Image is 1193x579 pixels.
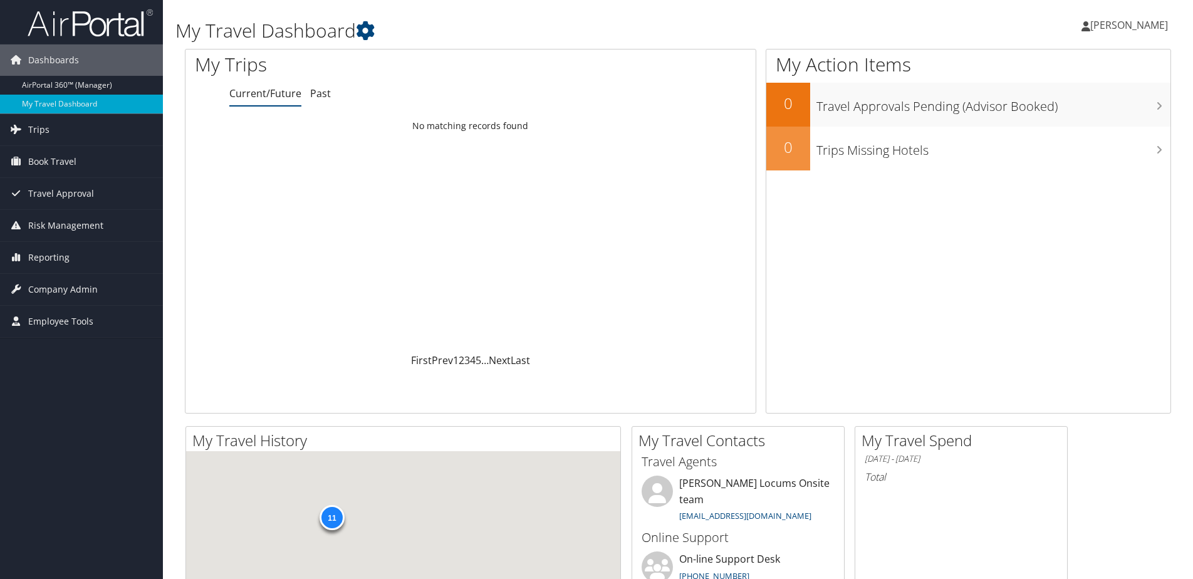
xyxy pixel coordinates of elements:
a: Past [310,86,331,100]
span: Trips [28,114,49,145]
span: Reporting [28,242,70,273]
li: [PERSON_NAME] Locums Onsite team [635,476,841,527]
h3: Trips Missing Hotels [816,135,1170,159]
a: Current/Future [229,86,301,100]
h1: My Action Items [766,51,1170,78]
h2: My Travel Contacts [638,430,844,451]
h3: Travel Agents [642,453,835,471]
span: … [481,353,489,367]
a: Last [511,353,530,367]
td: No matching records found [185,115,756,137]
h3: Travel Approvals Pending (Advisor Booked) [816,91,1170,115]
a: 5 [476,353,481,367]
a: [PERSON_NAME] [1081,6,1180,44]
h2: My Travel History [192,430,620,451]
a: 0Trips Missing Hotels [766,127,1170,170]
a: Prev [432,353,453,367]
div: 11 [320,504,345,529]
h2: 0 [766,93,810,114]
span: Book Travel [28,146,76,177]
h2: My Travel Spend [862,430,1067,451]
h6: Total [865,470,1058,484]
span: Risk Management [28,210,103,241]
h2: 0 [766,137,810,158]
span: [PERSON_NAME] [1090,18,1168,32]
a: Next [489,353,511,367]
h3: Online Support [642,529,835,546]
span: Travel Approval [28,178,94,209]
h1: My Trips [195,51,509,78]
span: Employee Tools [28,306,93,337]
a: 2 [459,353,464,367]
img: airportal-logo.png [28,8,153,38]
a: [EMAIL_ADDRESS][DOMAIN_NAME] [679,510,811,521]
a: 1 [453,353,459,367]
a: 4 [470,353,476,367]
a: 0Travel Approvals Pending (Advisor Booked) [766,83,1170,127]
h1: My Travel Dashboard [175,18,845,44]
h6: [DATE] - [DATE] [865,453,1058,465]
a: First [411,353,432,367]
span: Dashboards [28,44,79,76]
a: 3 [464,353,470,367]
span: Company Admin [28,274,98,305]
